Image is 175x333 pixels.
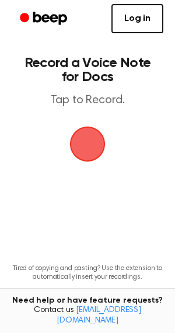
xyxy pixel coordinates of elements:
[70,127,105,162] img: Beep Logo
[57,306,141,325] a: [EMAIL_ADDRESS][DOMAIN_NAME]
[21,93,154,108] p: Tap to Record.
[21,56,154,84] h1: Record a Voice Note for Docs
[7,306,168,326] span: Contact us
[9,264,166,282] p: Tired of copying and pasting? Use the extension to automatically insert your recordings.
[12,8,78,30] a: Beep
[111,4,163,33] a: Log in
